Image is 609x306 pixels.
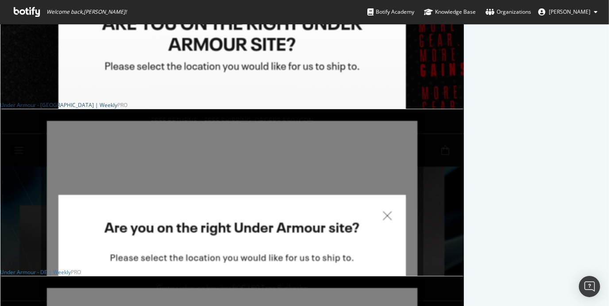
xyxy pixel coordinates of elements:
div: Organizations [486,8,531,16]
button: [PERSON_NAME] [531,5,605,19]
span: Annie Ye [549,8,590,15]
div: Pro [117,101,127,109]
div: Botify Academy [367,8,414,16]
span: Welcome back, [PERSON_NAME] ! [46,8,127,15]
div: Open Intercom Messenger [579,276,600,297]
div: Knowledge Base [424,8,476,16]
div: Pro [71,268,81,276]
